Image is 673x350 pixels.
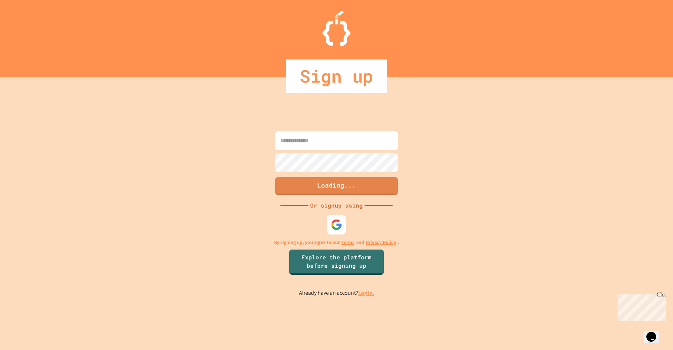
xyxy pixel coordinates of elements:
[366,239,396,246] a: Privacy Policy
[275,177,398,195] button: Loading...
[322,10,351,46] img: Logo.svg
[286,59,387,93] div: Sign up
[331,219,342,231] img: google-icon.svg
[289,250,384,275] a: Explore the platform before signing up
[615,292,666,321] iframe: chat widget
[308,201,365,210] div: Or signup using
[274,239,399,246] p: By signing up, you agree to our and .
[341,239,354,246] a: Terms
[644,322,666,343] iframe: chat widget
[358,289,374,297] a: Log in.
[299,289,374,297] p: Already have an account?
[3,3,48,44] div: Chat with us now!Close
